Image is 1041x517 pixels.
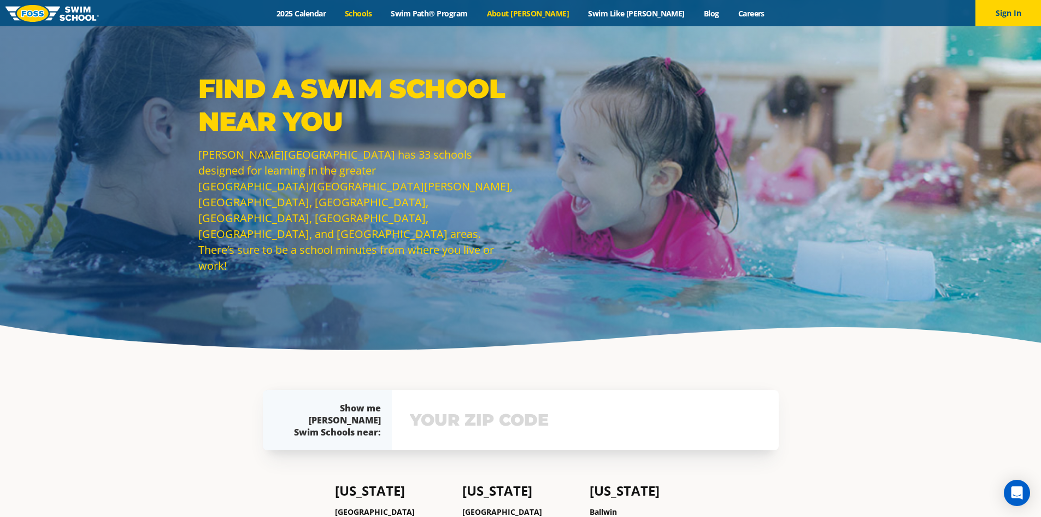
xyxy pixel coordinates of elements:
[381,8,477,19] a: Swim Path® Program
[198,72,515,138] p: Find a Swim School Near You
[694,8,728,19] a: Blog
[728,8,774,19] a: Careers
[335,507,415,517] a: [GEOGRAPHIC_DATA]
[335,483,451,498] h4: [US_STATE]
[579,8,695,19] a: Swim Like [PERSON_NAME]
[462,483,579,498] h4: [US_STATE]
[5,5,99,22] img: FOSS Swim School Logo
[462,507,542,517] a: [GEOGRAPHIC_DATA]
[336,8,381,19] a: Schools
[407,404,763,436] input: YOUR ZIP CODE
[477,8,579,19] a: About [PERSON_NAME]
[267,8,336,19] a: 2025 Calendar
[285,402,381,438] div: Show me [PERSON_NAME] Swim Schools near:
[198,147,515,274] p: [PERSON_NAME][GEOGRAPHIC_DATA] has 33 schools designed for learning in the greater [GEOGRAPHIC_DA...
[590,483,706,498] h4: [US_STATE]
[590,507,617,517] a: Ballwin
[1004,480,1030,506] div: Open Intercom Messenger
